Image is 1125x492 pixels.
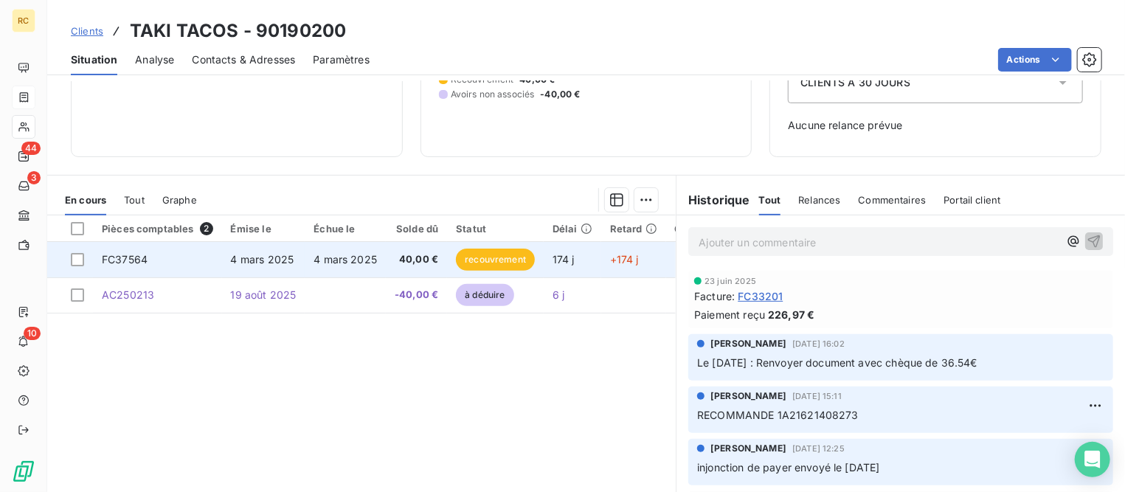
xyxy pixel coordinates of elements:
span: [DATE] 16:02 [792,339,845,348]
span: FC33201 [738,288,783,304]
span: 4 mars 2025 [231,253,294,266]
span: 6 j [553,288,564,301]
span: Le [DATE] : Renvoyer document avec chèque de 36.54€ [697,356,977,369]
a: 3 [12,174,35,198]
span: 174 j [553,253,575,266]
span: 4 mars 2025 [314,253,377,266]
div: Contact à relancer [675,223,780,235]
span: [DATE] 15:11 [792,392,842,401]
span: RECOMMANDE 1A21621408273 [697,409,859,421]
span: -40,00 € [395,288,438,302]
span: Facture : [694,288,735,304]
div: Délai [553,223,592,235]
span: injonction de payer envoyé le [DATE] [697,461,879,474]
span: [PERSON_NAME] [710,442,786,455]
a: Clients [71,24,103,38]
button: Actions [998,48,1072,72]
span: 2 [200,222,213,235]
span: Paramètres [313,52,370,67]
div: Solde dû [395,223,438,235]
span: Clients [71,25,103,37]
span: Contacts & Adresses [192,52,295,67]
span: [DATE] 12:25 [792,444,845,453]
span: Graphe [162,194,197,206]
a: 44 [12,145,35,168]
div: Échue le [314,223,377,235]
div: Retard [610,223,657,235]
h3: TAKI TACOS - 90190200 [130,18,346,44]
div: Statut [456,223,535,235]
span: [PERSON_NAME] [710,389,786,403]
span: 19 août 2025 [231,288,297,301]
span: CLIENTS A 30 JOURS [800,75,910,90]
div: RC [12,9,35,32]
span: FC37564 [102,253,148,266]
div: Émise le [231,223,297,235]
span: Relances [798,194,840,206]
span: -40,00 € [541,88,581,101]
span: Tout [759,194,781,206]
span: à déduire [456,284,513,306]
span: recouvrement [456,249,535,271]
span: +174 j [610,253,639,266]
span: [PERSON_NAME] [710,337,786,350]
span: 226,97 € [768,307,814,322]
span: AC250213 [102,288,154,301]
h6: Historique [676,191,750,209]
span: 3 [27,171,41,184]
div: Pièces comptables [102,222,213,235]
div: Open Intercom Messenger [1075,442,1110,477]
span: Aucune relance prévue [788,118,1083,133]
span: 10 [24,327,41,340]
img: Logo LeanPay [12,460,35,483]
span: 44 [21,142,41,155]
span: Avoirs non associés [451,88,535,101]
span: 23 juin 2025 [705,277,756,285]
span: 40,00 € [395,252,438,267]
span: Analyse [135,52,174,67]
span: Tout [124,194,145,206]
span: Commentaires [859,194,927,206]
span: En cours [65,194,106,206]
span: Paiement reçu [694,307,765,322]
span: Portail client [944,194,1000,206]
span: Situation [71,52,117,67]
